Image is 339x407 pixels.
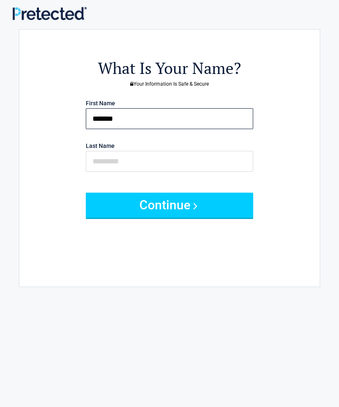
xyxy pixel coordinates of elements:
img: Main Logo [13,7,87,20]
label: First Name [86,100,115,106]
label: Last Name [86,143,115,149]
h2: What Is Your Name? [23,58,316,79]
button: Continue [86,193,253,218]
h3: Your Information Is Safe & Secure [23,81,316,86]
